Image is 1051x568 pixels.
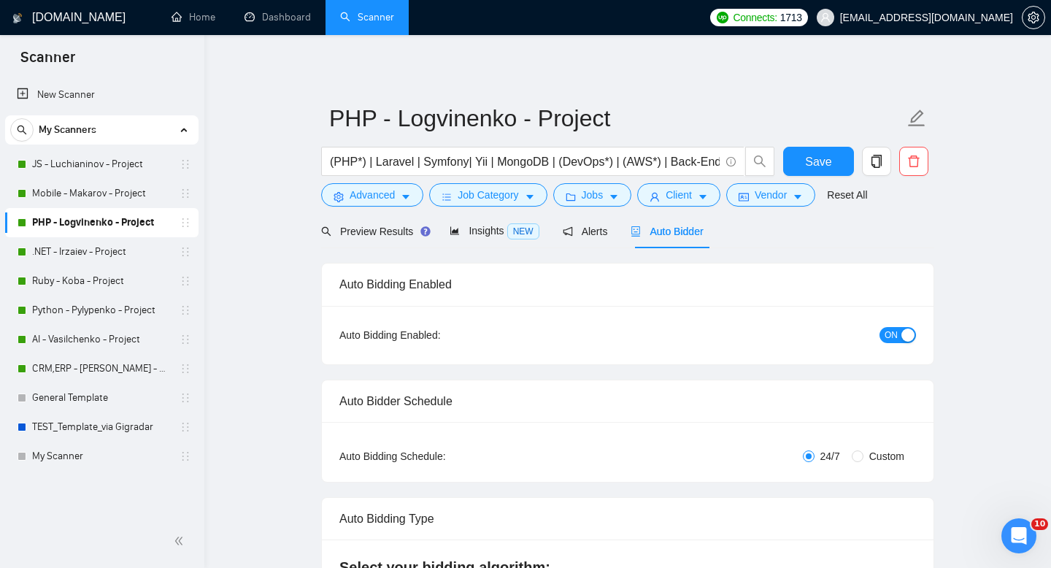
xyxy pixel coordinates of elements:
span: Custom [863,448,910,464]
span: idcard [739,191,749,202]
button: copy [862,147,891,176]
span: Job Category [458,187,518,203]
span: holder [180,158,191,170]
span: search [321,226,331,237]
span: Client [666,187,692,203]
span: Scanner [9,47,87,77]
span: Preview Results [321,226,426,237]
span: Vendor [755,187,787,203]
a: Mobile - Makarov - Project [32,179,171,208]
button: Save [783,147,854,176]
span: delete [900,155,928,168]
span: caret-down [698,191,708,202]
span: setting [334,191,344,202]
a: CRM,ERP - [PERSON_NAME] - Project [32,354,171,383]
div: Tooltip anchor [419,225,432,238]
span: caret-down [793,191,803,202]
input: Scanner name... [329,100,904,137]
span: My Scanners [39,115,96,145]
span: caret-down [401,191,411,202]
button: settingAdvancedcaret-down [321,183,423,207]
span: Advanced [350,187,395,203]
span: holder [180,246,191,258]
a: setting [1022,12,1045,23]
span: Auto Bidder [631,226,703,237]
span: ON [885,327,898,343]
li: New Scanner [5,80,199,110]
span: holder [180,217,191,229]
span: holder [180,363,191,375]
span: 1713 [780,9,802,26]
span: 24/7 [815,448,846,464]
span: bars [442,191,452,202]
button: search [745,147,774,176]
span: NEW [507,223,539,239]
span: holder [180,421,191,433]
span: setting [1023,12,1044,23]
a: General Template [32,383,171,412]
div: Auto Bidding Enabled: [339,327,531,343]
button: folderJobscaret-down [553,183,632,207]
div: Auto Bidding Enabled [339,264,916,305]
span: caret-down [609,191,619,202]
button: userClientcaret-down [637,183,720,207]
a: My Scanner [32,442,171,471]
span: double-left [174,534,188,548]
button: idcardVendorcaret-down [726,183,815,207]
a: homeHome [172,11,215,23]
span: info-circle [726,157,736,166]
button: search [10,118,34,142]
a: .NET - Irzaiev - Project [32,237,171,266]
span: area-chart [450,226,460,236]
span: 10 [1031,518,1048,530]
div: Auto Bidding Type [339,498,916,540]
span: holder [180,392,191,404]
li: My Scanners [5,115,199,471]
span: holder [180,275,191,287]
a: JS - Luchianinov - Project [32,150,171,179]
input: Search Freelance Jobs... [330,153,720,171]
span: holder [180,450,191,462]
span: copy [863,155,890,168]
button: delete [899,147,928,176]
iframe: Intercom live chat [1001,518,1036,553]
span: robot [631,226,641,237]
span: holder [180,304,191,316]
img: upwork-logo.png [717,12,728,23]
a: Reset All [827,187,867,203]
a: searchScanner [340,11,394,23]
span: search [11,125,33,135]
a: PHP - Logvinenko - Project [32,208,171,237]
a: AI - Vasilchenko - Project [32,325,171,354]
span: Save [805,153,831,171]
span: Jobs [582,187,604,203]
span: Alerts [563,226,608,237]
a: New Scanner [17,80,187,110]
span: Connects: [733,9,777,26]
div: Auto Bidding Schedule: [339,448,531,464]
span: user [820,12,831,23]
span: edit [907,109,926,128]
a: Python - Pylypenko - Project [32,296,171,325]
span: holder [180,188,191,199]
span: caret-down [525,191,535,202]
div: Auto Bidder Schedule [339,380,916,422]
span: search [746,155,774,168]
span: folder [566,191,576,202]
a: TEST_Template_via Gigradar [32,412,171,442]
a: Ruby - Koba - Project [32,266,171,296]
img: logo [12,7,23,30]
span: notification [563,226,573,237]
span: user [650,191,660,202]
button: barsJob Categorycaret-down [429,183,547,207]
a: dashboardDashboard [245,11,311,23]
span: holder [180,334,191,345]
span: Insights [450,225,539,237]
button: setting [1022,6,1045,29]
